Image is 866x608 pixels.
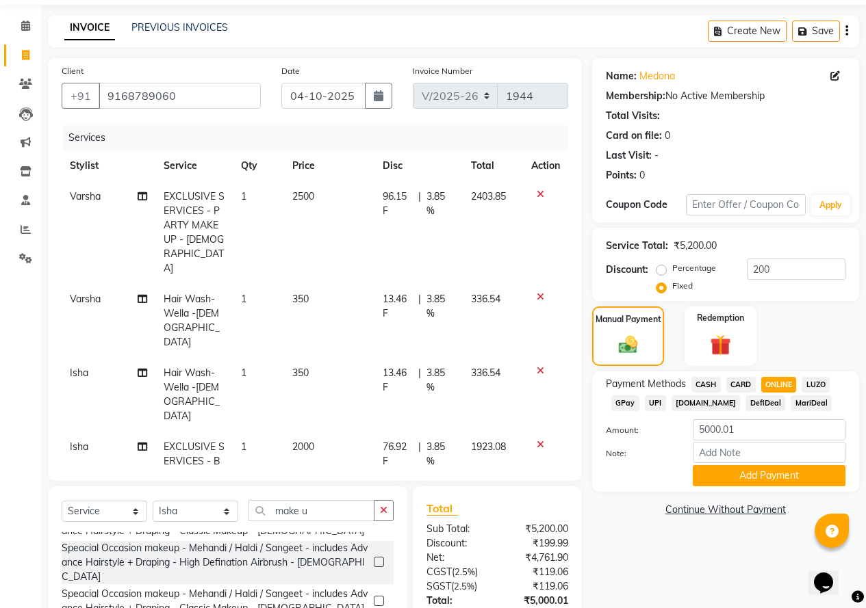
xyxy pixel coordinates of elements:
[497,522,578,536] div: ₹5,200.00
[746,395,785,411] span: DefiDeal
[761,377,797,393] span: ONLINE
[383,189,413,218] span: 96.15 F
[611,395,639,411] span: GPay
[164,440,225,510] span: EXCLUSIVE SERVICES - Basic Makeup - [DEMOGRAPHIC_DATA]
[70,293,101,305] span: Varsha
[454,581,474,592] span: 2.5%
[704,332,737,358] img: _gift.svg
[155,150,233,181] th: Service
[471,190,506,202] span: 2403.85
[284,150,374,181] th: Price
[654,148,659,163] div: -
[523,150,568,181] th: Action
[62,541,368,584] div: Speacial Occasion makeup - Mehandi / Haldi / Sangeet - includes Advance Hairstyle + Draping - Hig...
[497,536,578,551] div: ₹199.99
[62,150,155,181] th: Stylist
[416,536,498,551] div: Discount:
[416,551,498,565] div: Net:
[164,190,225,274] span: EXCLUSIVE SERVICES - PARTY MAKEUP - [DEMOGRAPHIC_DATA]
[426,501,458,516] span: Total
[70,367,88,379] span: Isha
[645,395,666,411] span: UPI
[672,280,693,292] label: Fixed
[471,440,506,453] span: 1923.08
[791,395,832,411] span: MariDeal
[383,366,413,395] span: 13.46 F
[606,109,660,123] div: Total Visits:
[70,190,101,202] span: Varsha
[62,65,84,77] label: Client
[606,263,648,277] div: Discount:
[426,189,455,218] span: 3.85 %
[606,89,845,103] div: No Active Membership
[596,313,661,326] label: Manual Payment
[292,440,314,453] span: 2000
[164,293,220,348] span: Hair Wash-Wella -[DEMOGRAPHIC_DATA]
[639,69,675,83] a: Medona
[383,440,413,468] span: 76.92 F
[374,150,463,181] th: Disc
[131,21,228,34] a: PREVIOUS INVOICES
[99,83,261,109] input: Search by Name/Mobile/Email/Code
[292,190,314,202] span: 2500
[62,83,100,109] button: +91
[697,312,744,324] label: Redemption
[164,367,220,422] span: Hair Wash-Wella -[DEMOGRAPHIC_DATA]
[471,367,500,379] span: 336.54
[241,367,246,379] span: 1
[639,168,645,183] div: 0
[811,195,850,215] button: Apply
[241,293,246,305] span: 1
[383,292,413,321] span: 13.46 F
[416,594,498,608] div: Total:
[292,293,309,305] span: 350
[606,168,637,183] div: Points:
[63,125,578,150] div: Services
[606,239,668,253] div: Service Total:
[70,440,88,453] span: Isha
[463,150,523,181] th: Total
[64,16,115,40] a: INVOICE
[674,239,717,253] div: ₹5,200.00
[497,565,578,579] div: ₹119.06
[426,292,455,321] span: 3.85 %
[691,377,721,393] span: CASH
[455,566,475,577] span: 2.5%
[792,21,840,42] button: Save
[241,190,246,202] span: 1
[241,440,246,453] span: 1
[686,194,806,215] input: Enter Offer / Coupon Code
[413,65,472,77] label: Invoice Number
[708,21,787,42] button: Create New
[665,129,670,143] div: 0
[292,367,309,379] span: 350
[426,580,451,592] span: SGST
[726,377,756,393] span: CARD
[426,566,452,578] span: CGST
[672,262,716,274] label: Percentage
[606,69,637,83] div: Name:
[416,565,498,579] div: ( )
[693,465,845,486] button: Add Payment
[233,150,284,181] th: Qty
[606,148,652,163] div: Last Visit:
[606,198,686,212] div: Coupon Code
[281,65,300,77] label: Date
[596,424,683,436] label: Amount:
[606,89,665,103] div: Membership:
[416,522,498,536] div: Sub Total:
[418,366,421,395] span: |
[693,442,845,463] input: Add Note
[249,500,374,521] input: Search or Scan
[613,334,644,356] img: _cash.svg
[693,419,845,440] input: Amount
[802,377,830,393] span: LUZO
[426,440,455,468] span: 3.85 %
[418,189,421,218] span: |
[672,395,741,411] span: [DOMAIN_NAME]
[497,579,578,594] div: ₹119.06
[595,503,856,517] a: Continue Without Payment
[416,579,498,594] div: ( )
[606,129,662,143] div: Card on file:
[426,366,455,395] span: 3.85 %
